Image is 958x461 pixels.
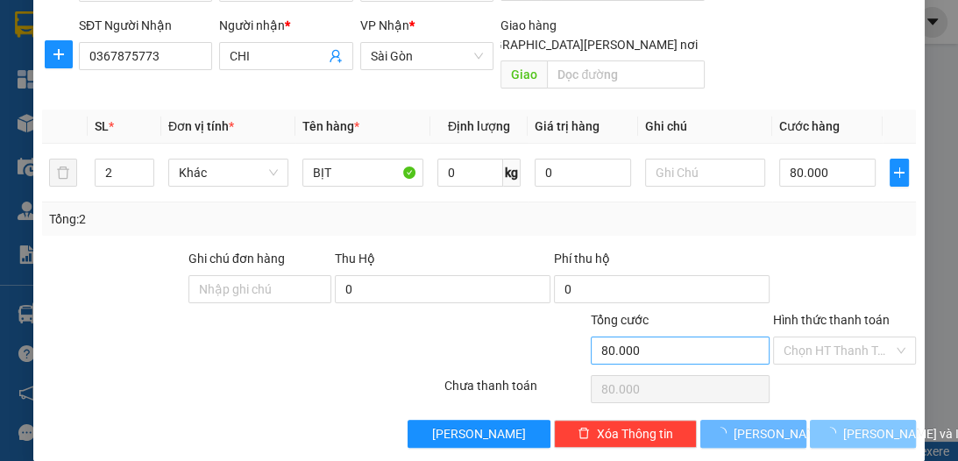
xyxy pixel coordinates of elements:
[46,47,72,61] span: plus
[714,427,734,439] span: loading
[734,424,827,443] span: [PERSON_NAME]
[95,119,109,133] span: SL
[591,313,649,327] span: Tổng cước
[329,49,343,63] span: user-add
[443,376,589,407] div: Chưa thanh toán
[49,209,372,229] div: Tổng: 2
[824,427,843,439] span: loading
[500,18,557,32] span: Giao hàng
[458,35,705,54] span: [GEOGRAPHIC_DATA][PERSON_NAME] nơi
[535,159,631,187] input: 0
[779,119,840,133] span: Cước hàng
[773,313,890,327] label: Hình thức thanh toán
[408,420,550,448] button: [PERSON_NAME]
[554,420,697,448] button: deleteXóa Thông tin
[360,18,409,32] span: VP Nhận
[371,43,483,69] span: Sài Gòn
[578,427,590,441] span: delete
[448,119,510,133] span: Định lượng
[503,159,521,187] span: kg
[188,275,331,303] input: Ghi chú đơn hàng
[810,420,916,448] button: [PERSON_NAME] và In
[547,60,705,89] input: Dọc đường
[597,424,673,443] span: Xóa Thông tin
[638,110,772,144] th: Ghi chú
[535,119,600,133] span: Giá trị hàng
[49,159,77,187] button: delete
[302,119,359,133] span: Tên hàng
[302,159,422,187] input: VD: Bàn, Ghế
[179,160,278,186] span: Khác
[891,166,908,180] span: plus
[500,60,547,89] span: Giao
[645,159,765,187] input: Ghi Chú
[335,252,375,266] span: Thu Hộ
[432,424,526,443] span: [PERSON_NAME]
[890,159,909,187] button: plus
[79,16,212,35] div: SĐT Người Nhận
[168,119,234,133] span: Đơn vị tính
[45,40,73,68] button: plus
[188,252,285,266] label: Ghi chú đơn hàng
[554,249,770,275] div: Phí thu hộ
[700,420,806,448] button: [PERSON_NAME]
[219,16,352,35] div: Người nhận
